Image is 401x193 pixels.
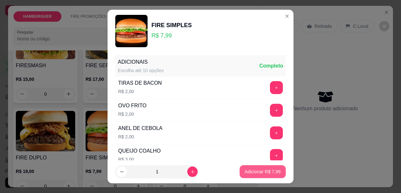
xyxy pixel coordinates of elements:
button: add [270,149,283,162]
button: increase-product-quantity [187,166,198,177]
div: ANEL DE CEBOLA [118,124,162,132]
p: R$ 3,00 [118,156,161,163]
button: Adicionar R$ 7,99 [240,165,286,178]
button: add [270,81,283,94]
div: Escolha até 10 opções [118,67,164,74]
div: FIRE SIMPLES [151,21,192,30]
p: R$ 2,00 [118,88,162,95]
div: ADICIONAIS [118,58,164,66]
p: Adicionar R$ 7,99 [245,168,281,175]
p: R$ 2,00 [118,134,162,140]
p: R$ 2,00 [118,111,147,117]
div: Completo [259,62,283,70]
button: Close [282,11,292,21]
div: OVO FRITO [118,102,147,110]
button: add [270,104,283,117]
p: R$ 7,99 [151,31,192,40]
button: decrease-product-quantity [117,166,127,177]
img: product-image [115,15,148,47]
button: add [270,126,283,139]
div: TIRAS DE BACON [118,79,162,87]
div: QUEIJO COALHO [118,147,161,155]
